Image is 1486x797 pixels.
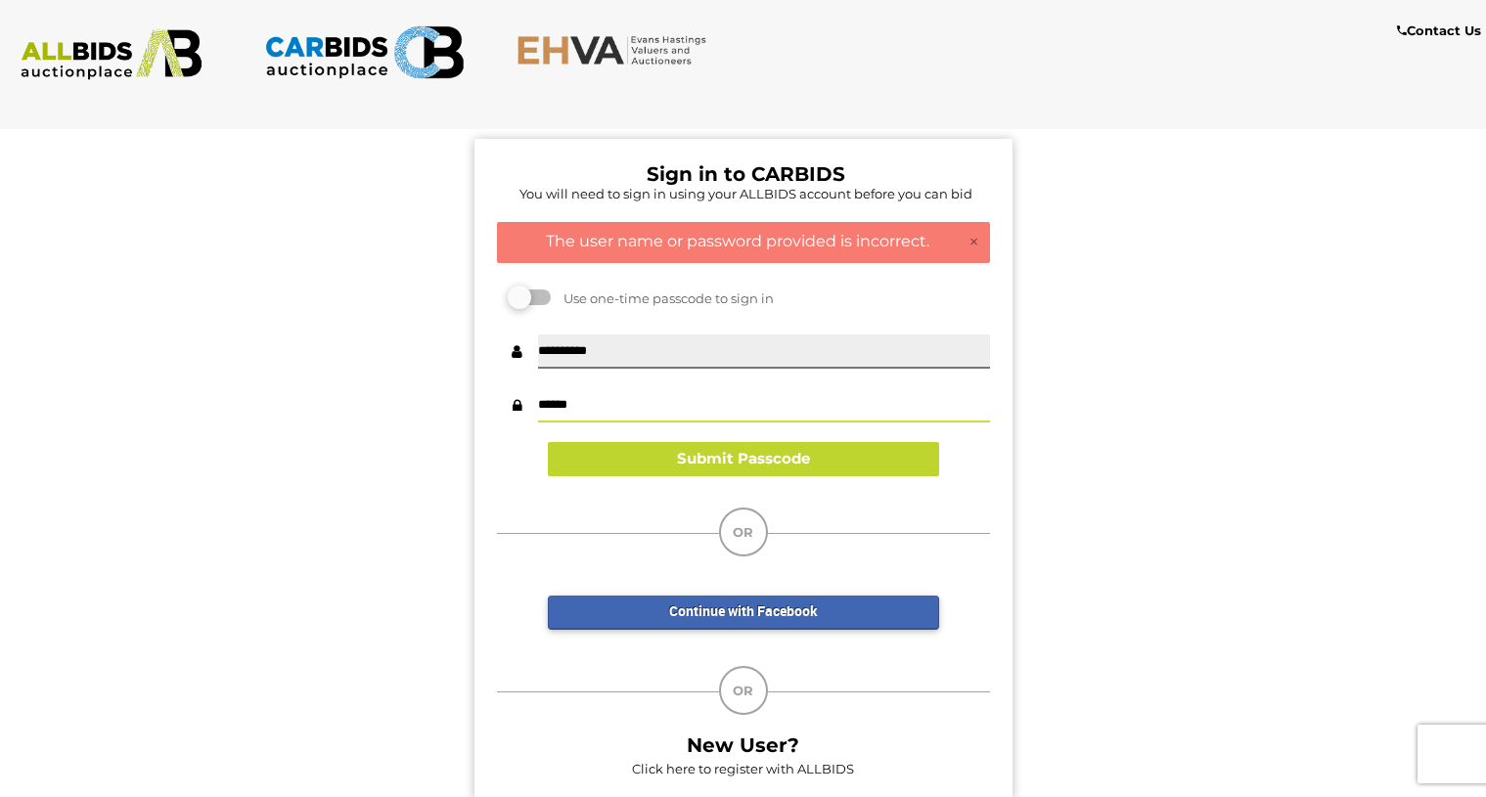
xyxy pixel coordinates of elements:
button: Submit Passcode [548,442,939,476]
a: Contact Us [1397,20,1486,42]
b: Sign in to CARBIDS [647,162,845,186]
a: × [968,233,979,252]
a: Continue with Facebook [548,596,939,630]
div: OR [719,666,768,715]
a: Click here to register with ALLBIDS [632,761,854,776]
h5: You will need to sign in using your ALLBIDS account before you can bid [502,187,990,200]
h4: The user name or password provided is incorrect. [508,233,979,250]
b: New User? [687,733,799,757]
img: ALLBIDS.com.au [11,29,211,80]
img: CARBIDS.com.au [264,20,465,85]
b: Contact Us [1397,22,1481,38]
div: OR [719,508,768,556]
img: EHVA.com.au [517,34,717,66]
span: Use one-time passcode to sign in [554,290,774,306]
